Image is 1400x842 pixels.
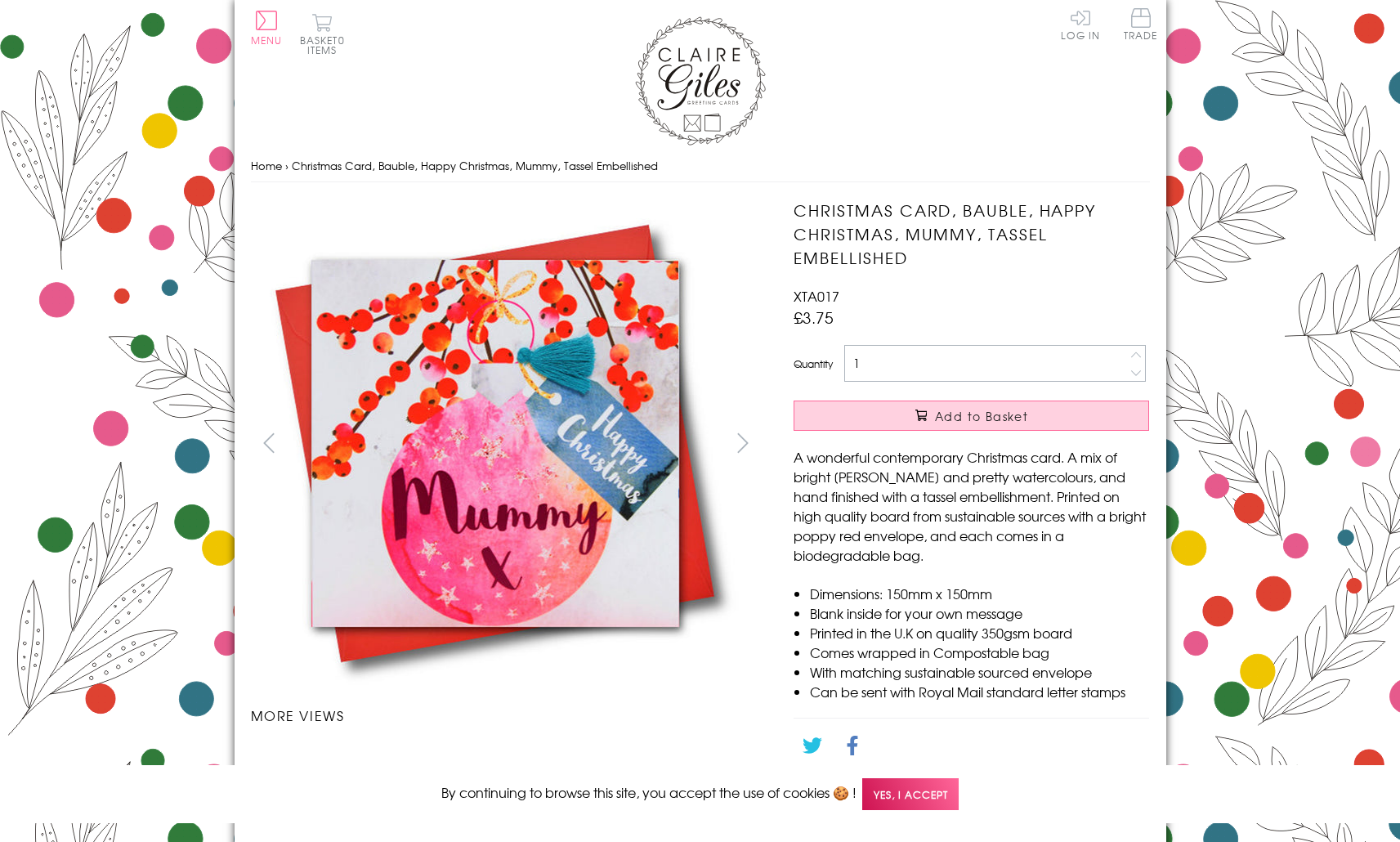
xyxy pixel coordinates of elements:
[810,603,1149,623] li: Blank inside for your own message
[251,705,762,725] h3: More views
[251,424,288,461] button: prev
[251,741,378,777] li: Carousel Page 1 (Current Slide)
[1124,8,1158,40] span: Trade
[506,741,633,777] li: Carousel Page 3
[1061,8,1100,40] a: Log In
[378,741,506,777] li: Carousel Page 2
[292,158,658,173] span: Christmas Card, Bauble, Happy Christmas, Mummy, Tassel Embellished
[794,447,1149,565] p: A wonderful contemporary Christmas card. A mix of bright [PERSON_NAME] and pretty watercolours, a...
[761,199,1251,689] img: Christmas Card, Bauble, Happy Christmas, Mummy, Tassel Embellished
[1124,8,1158,43] a: Trade
[935,408,1028,424] span: Add to Basket
[724,424,761,461] button: next
[635,16,766,146] img: Claire Giles Greetings Cards
[570,761,570,762] img: Christmas Card, Bauble, Happy Christmas, Mummy, Tassel Embellished
[251,11,283,45] button: Menu
[794,306,834,329] span: £3.75
[300,13,345,55] button: Basket0 items
[810,623,1149,643] li: Printed in the U.K on quality 350gsm board
[251,33,283,47] span: Menu
[810,682,1149,701] li: Can be sent with Royal Mail standard letter stamps
[285,158,288,173] span: ›
[794,286,839,306] span: XTA017
[794,356,833,371] label: Quantity
[250,199,740,688] img: Christmas Card, Bauble, Happy Christmas, Mummy, Tassel Embellished
[251,158,282,173] a: Home
[633,741,761,777] li: Carousel Page 4
[794,199,1149,269] h1: Christmas Card, Bauble, Happy Christmas, Mummy, Tassel Embellished
[862,778,959,810] span: Yes, I accept
[251,150,1150,183] nav: breadcrumbs
[794,401,1149,431] button: Add to Basket
[810,643,1149,662] li: Comes wrapped in Compostable bag
[441,761,442,762] img: Christmas Card, Bauble, Happy Christmas, Mummy, Tassel Embellished
[810,662,1149,682] li: With matching sustainable sourced envelope
[810,584,1149,603] li: Dimensions: 150mm x 150mm
[314,761,315,762] img: Christmas Card, Bauble, Happy Christmas, Mummy, Tassel Embellished
[251,741,762,777] ul: Carousel Pagination
[307,33,345,57] span: 0 items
